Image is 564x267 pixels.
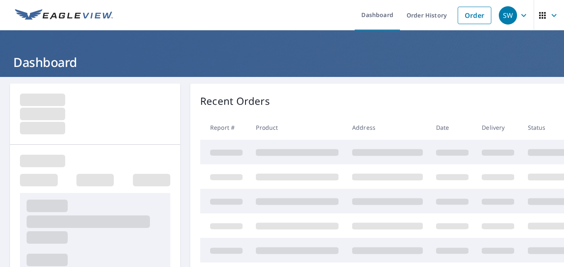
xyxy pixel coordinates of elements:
th: Report # [200,115,249,140]
h1: Dashboard [10,54,554,71]
p: Recent Orders [200,94,270,109]
th: Date [429,115,475,140]
th: Delivery [475,115,521,140]
div: SW [499,6,517,25]
th: Address [346,115,429,140]
a: Order [458,7,491,24]
img: EV Logo [15,9,113,22]
th: Product [249,115,345,140]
